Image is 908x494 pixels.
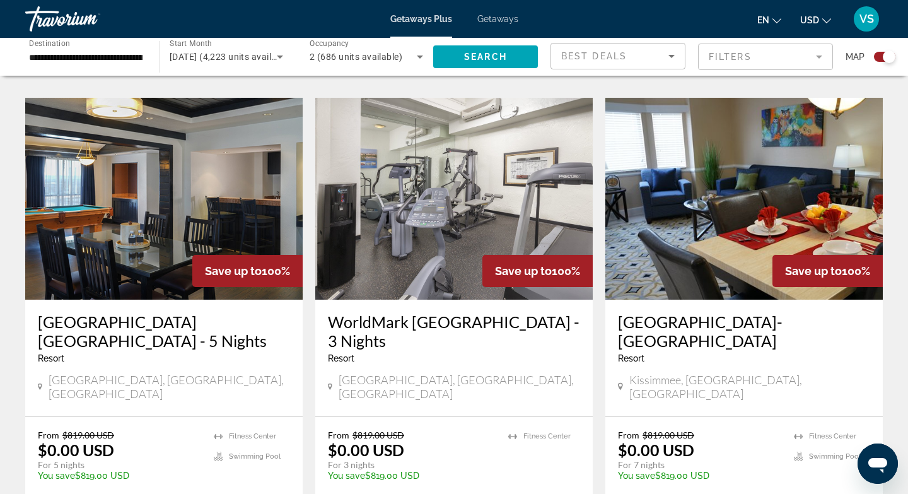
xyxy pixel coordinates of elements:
[618,471,655,481] span: You save
[29,38,70,47] span: Destination
[170,39,212,48] span: Start Month
[328,430,349,440] span: From
[62,430,114,440] span: $819.00 USD
[38,459,201,471] p: For 5 nights
[38,312,290,350] a: [GEOGRAPHIC_DATA] [GEOGRAPHIC_DATA] - 5 Nights
[800,11,831,29] button: Change currency
[618,440,694,459] p: $0.00 USD
[310,52,402,62] span: 2 (686 units available)
[618,471,781,481] p: $819.00 USD
[229,452,281,461] span: Swimming Pool
[846,48,864,66] span: Map
[49,373,290,401] span: [GEOGRAPHIC_DATA], [GEOGRAPHIC_DATA], [GEOGRAPHIC_DATA]
[229,432,276,440] span: Fitness Center
[757,15,769,25] span: en
[38,471,201,481] p: $819.00 USD
[25,3,151,35] a: Travorium
[561,49,675,64] mat-select: Sort by
[315,98,593,300] img: 7733O01X.jpg
[464,52,507,62] span: Search
[328,312,580,350] a: WorldMark [GEOGRAPHIC_DATA] - 3 Nights
[328,440,404,459] p: $0.00 USD
[38,471,75,481] span: You save
[809,452,861,461] span: Swimming Pool
[339,373,580,401] span: [GEOGRAPHIC_DATA], [GEOGRAPHIC_DATA], [GEOGRAPHIC_DATA]
[328,459,496,471] p: For 3 nights
[328,471,365,481] span: You save
[390,14,452,24] a: Getaways Plus
[433,45,538,68] button: Search
[859,13,874,25] span: VS
[328,353,354,363] span: Resort
[352,430,404,440] span: $819.00 USD
[618,459,781,471] p: For 7 nights
[618,430,639,440] span: From
[605,98,883,300] img: 6815I01L.jpg
[850,6,883,32] button: User Menu
[800,15,819,25] span: USD
[25,98,303,300] img: RM79I01X.jpg
[328,471,496,481] p: $819.00 USD
[698,43,833,71] button: Filter
[495,264,552,278] span: Save up to
[523,432,571,440] span: Fitness Center
[785,264,842,278] span: Save up to
[618,312,870,350] a: [GEOGRAPHIC_DATA]-[GEOGRAPHIC_DATA]
[38,440,114,459] p: $0.00 USD
[858,444,898,484] iframe: Button to launch messaging window
[205,264,262,278] span: Save up to
[629,373,870,401] span: Kissimmee, [GEOGRAPHIC_DATA], [GEOGRAPHIC_DATA]
[192,255,303,287] div: 100%
[38,353,64,363] span: Resort
[310,39,349,48] span: Occupancy
[561,51,627,61] span: Best Deals
[477,14,518,24] a: Getaways
[809,432,856,440] span: Fitness Center
[757,11,781,29] button: Change language
[772,255,883,287] div: 100%
[643,430,694,440] span: $819.00 USD
[170,52,292,62] span: [DATE] (4,223 units available)
[38,430,59,440] span: From
[618,353,644,363] span: Resort
[482,255,593,287] div: 100%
